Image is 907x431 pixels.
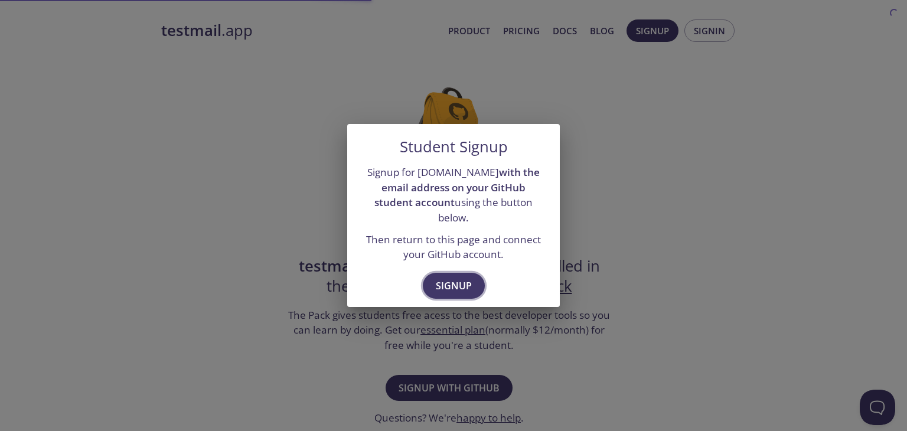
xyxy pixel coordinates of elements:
p: Then return to this page and connect your GitHub account. [361,232,546,262]
p: Signup for [DOMAIN_NAME] using the button below. [361,165,546,226]
span: Signup [436,277,472,294]
strong: with the email address on your GitHub student account [374,165,540,209]
h5: Student Signup [400,138,508,156]
button: Signup [423,273,485,299]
